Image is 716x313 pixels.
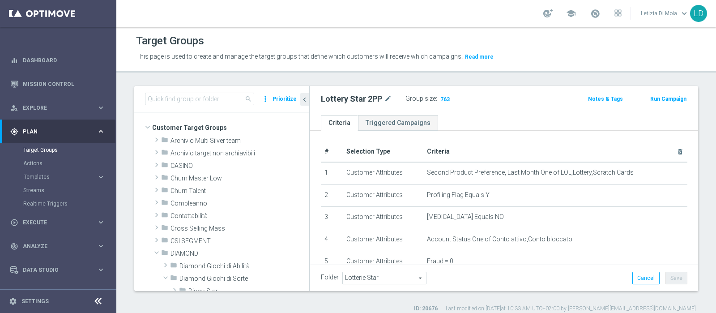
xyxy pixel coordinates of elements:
[10,56,18,64] i: equalizer
[439,96,451,104] span: 763
[405,95,436,103] label: Group size
[343,184,423,207] td: Customer Attributes
[343,251,423,274] td: Customer Attributes
[170,212,309,220] span: Contattabilit&#xE0;
[10,266,97,274] div: Data Studio
[136,34,204,47] h1: Target Groups
[23,170,115,184] div: Templates
[427,169,634,176] span: Second Product Preference, Last Month One of LOL,Lottery,Scratch Cards
[170,225,309,232] span: Cross Selling Mass
[10,266,106,274] button: Data Studio keyboard_arrow_right
[179,262,309,270] span: Diamond Giochi di Abilit&#xE0;
[170,150,309,157] span: Archivio target non archiavibili
[170,187,309,195] span: Churn Talent
[10,128,106,135] button: gps_fixed Plan keyboard_arrow_right
[23,267,97,273] span: Data Studio
[566,9,576,18] span: school
[10,219,97,227] div: Execute
[170,250,309,257] span: DIAMOND
[10,48,105,72] div: Dashboard
[9,297,17,305] i: settings
[300,95,309,104] i: chevron_left
[427,236,572,243] span: Account Status One of Conto attivo,Conto bloccato
[665,272,687,284] button: Save
[261,93,270,105] i: more_vert
[23,187,93,194] a: Streams
[414,305,438,313] label: ID: 20676
[97,173,105,181] i: keyboard_arrow_right
[358,115,438,131] a: Triggered Campaigns
[10,282,105,305] div: Optibot
[23,146,93,154] a: Target Groups
[23,105,97,111] span: Explore
[321,94,382,104] h2: Lottery Star 2PP
[10,219,106,226] button: play_circle_outline Execute keyboard_arrow_right
[343,207,423,229] td: Customer Attributes
[632,272,660,284] button: Cancel
[10,81,106,88] button: Mission Control
[97,218,105,227] i: keyboard_arrow_right
[649,94,687,104] button: Run Campaign
[10,128,18,136] i: gps_fixed
[23,48,105,72] a: Dashboard
[170,137,309,145] span: Archivio Multi Silver team
[436,95,437,103] label: :
[161,161,168,172] i: folder
[161,199,168,209] i: folder
[170,274,177,284] i: folder
[427,257,453,265] span: Fraud = 0
[23,197,115,210] div: Realtime Triggers
[10,104,97,112] div: Explore
[170,200,309,207] span: Compleanno
[427,148,450,155] span: Criteria
[21,299,49,304] a: Settings
[23,129,97,134] span: Plan
[10,128,97,136] div: Plan
[23,173,106,180] button: Templates keyboard_arrow_right
[679,9,689,18] span: keyboard_arrow_down
[427,213,504,221] span: [MEDICAL_DATA] Equals NO
[161,136,168,146] i: folder
[321,115,358,131] a: Criteria
[321,184,343,207] td: 2
[271,93,298,105] button: Prioritize
[152,121,309,134] span: Customer Target Groups
[188,287,309,295] span: Bingo Star
[343,229,423,251] td: Customer Attributes
[136,53,463,60] span: This page is used to create and manage the target groups that define which customers will receive...
[343,162,423,184] td: Customer Attributes
[10,219,18,227] i: play_circle_outline
[170,262,177,272] i: folder
[640,7,690,20] a: Letizia Di Molakeyboard_arrow_down
[23,200,93,207] a: Realtime Triggers
[245,95,252,103] span: search
[446,305,696,313] label: Last modified on [DATE] at 10:33 AM UTC+02:00 by [PERSON_NAME][EMAIL_ADDRESS][DOMAIN_NAME]
[10,104,106,111] button: person_search Explore keyboard_arrow_right
[161,224,168,234] i: folder
[384,94,392,104] i: mode_edit
[97,127,105,136] i: keyboard_arrow_right
[321,251,343,274] td: 5
[587,94,624,104] button: Notes & Tags
[161,236,168,247] i: folder
[161,211,168,222] i: folder
[23,143,115,157] div: Target Groups
[464,52,494,62] button: Read more
[10,57,106,64] button: equalizer Dashboard
[23,184,115,197] div: Streams
[10,104,18,112] i: person_search
[170,162,309,170] span: CASINO
[343,141,423,162] th: Selection Type
[170,237,309,245] span: CSI SEGMENT
[23,72,105,96] a: Mission Control
[179,287,186,297] i: folder
[161,186,168,197] i: folder
[145,93,254,105] input: Quick find group or folder
[97,103,105,112] i: keyboard_arrow_right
